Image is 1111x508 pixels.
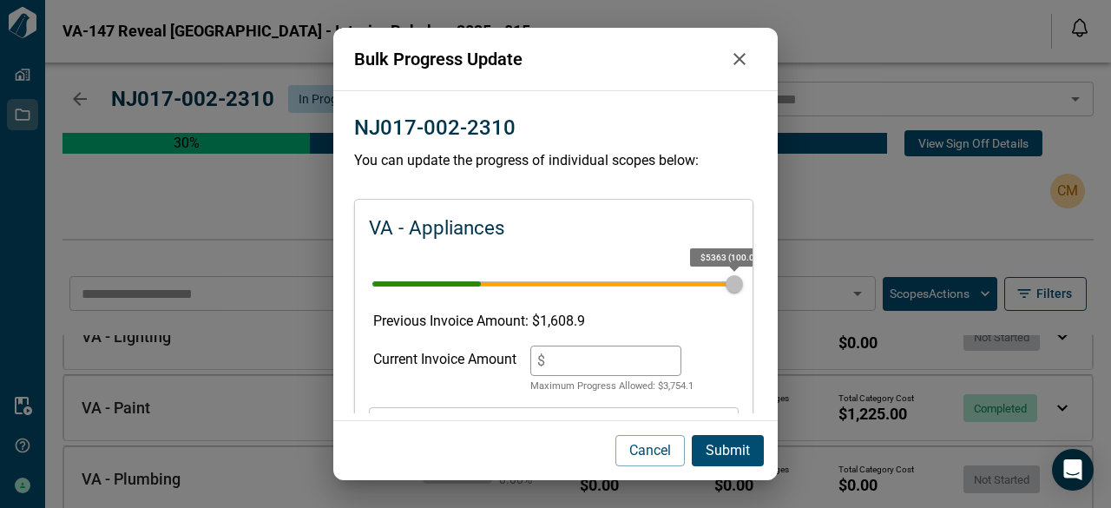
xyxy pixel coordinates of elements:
[537,353,545,369] span: $
[354,150,757,171] p: You can update the progress of individual scopes below:
[615,435,685,466] button: Cancel
[692,435,764,466] button: Submit
[629,440,671,461] p: Cancel
[1052,449,1094,491] div: Open Intercom Messenger
[373,346,516,394] div: Current Invoice Amount
[369,214,505,243] p: VA - Appliances
[354,46,722,72] p: Bulk Progress Update
[354,112,516,143] p: NJ017-002-2310
[706,440,750,461] p: Submit
[373,311,734,332] p: Previous Invoice Amount: $ 1,608.9
[530,379,694,394] p: Maximum Progress Allowed: $ 3,754.1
